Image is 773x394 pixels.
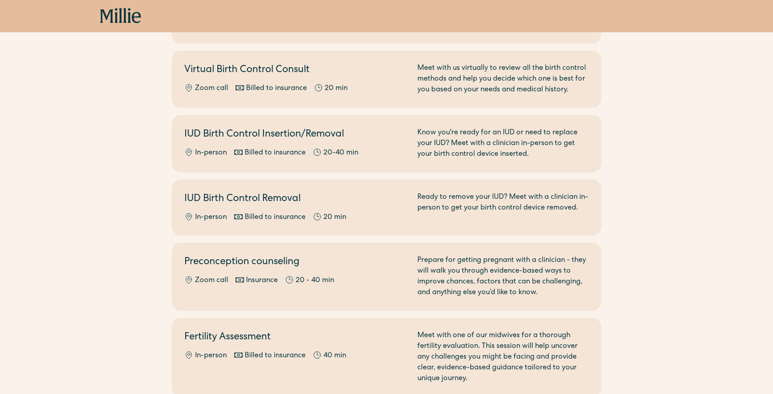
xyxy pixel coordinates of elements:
[195,83,228,94] div: Zoom call
[417,128,589,160] div: Know you're ready for an IUD or need to replace your IUD? Meet with a clinician in-person to get ...
[417,63,589,95] div: Meet with us virtually to review all the birth control methods and help you decide which one is b...
[172,115,601,172] a: IUD Birth Control Insertion/RemovalIn-personBilled to insurance20-40 minKnow you're ready for an ...
[195,148,227,158] div: In-person
[417,255,589,298] div: Prepare for getting pregnant with a clinician - they will walk you through evidence-based ways to...
[195,275,228,286] div: Zoom call
[417,330,589,384] div: Meet with one of our midwives for a thorough fertility evaluation. This session will help uncover...
[246,275,278,286] div: Insurance
[195,351,227,361] div: In-person
[296,275,334,286] div: 20 - 40 min
[245,351,306,361] div: Billed to insurance
[325,83,348,94] div: 20 min
[323,148,358,158] div: 20-40 min
[172,51,601,108] a: Virtual Birth Control ConsultZoom callBilled to insurance20 minMeet with us virtually to review a...
[417,192,589,223] div: Ready to remove your IUD? Meet with a clinician in-person to get your birth control device removed.
[323,351,346,361] div: 40 min
[184,255,407,270] h2: Preconception counseling
[184,192,407,207] h2: IUD Birth Control Removal
[184,128,407,142] h2: IUD Birth Control Insertion/Removal
[184,63,407,78] h2: Virtual Birth Control Consult
[323,212,346,223] div: 20 min
[184,330,407,345] h2: Fertility Assessment
[195,212,227,223] div: In-person
[245,212,306,223] div: Billed to insurance
[246,83,307,94] div: Billed to insurance
[172,180,601,236] a: IUD Birth Control RemovalIn-personBilled to insurance20 minReady to remove your IUD? Meet with a ...
[245,148,306,158] div: Billed to insurance
[172,243,601,311] a: Preconception counselingZoom callInsurance20 - 40 minPrepare for getting pregnant with a clinicia...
